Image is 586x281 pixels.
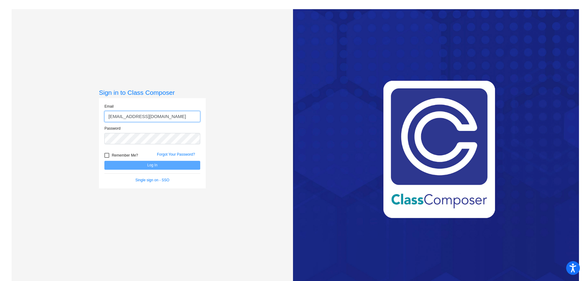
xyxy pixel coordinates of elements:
h3: Sign in to Class Composer [99,89,206,96]
a: Single sign on - SSO [136,178,169,182]
label: Password [104,126,121,131]
span: Remember Me? [112,152,138,159]
button: Log In [104,161,200,170]
label: Email [104,104,114,109]
a: Forgot Your Password? [157,152,195,157]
